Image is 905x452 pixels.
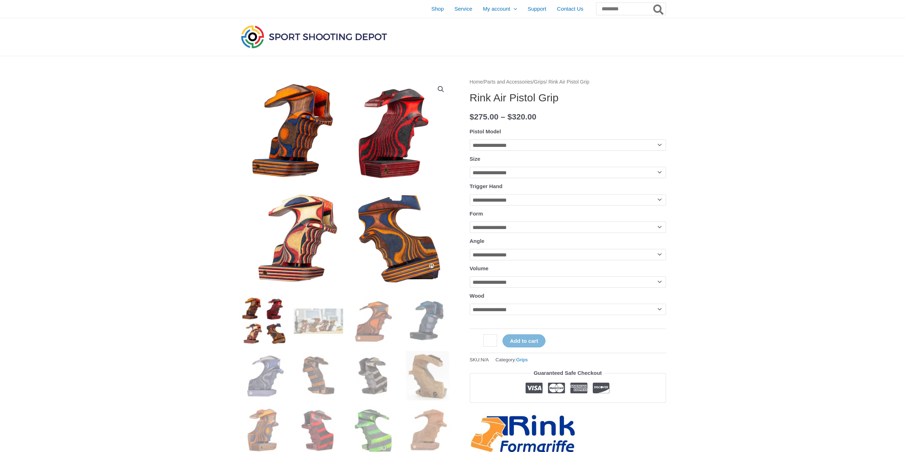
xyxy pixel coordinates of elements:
label: Angle [470,238,485,244]
label: Form [470,211,483,217]
label: Trigger Hand [470,183,503,189]
img: Rink Air Pistol Grip - Image 5 [239,351,289,400]
button: Add to cart [502,334,545,347]
nav: Breadcrumb [470,78,666,87]
a: View full-screen image gallery [435,83,447,96]
img: Sport Shooting Depot [239,23,389,50]
img: Rink Air Pistol Grip [239,296,289,346]
span: – [501,112,505,121]
a: Grips [534,79,546,85]
span: $ [507,112,512,121]
span: N/A [481,357,489,362]
bdi: 320.00 [507,112,536,121]
label: Volume [470,265,489,271]
label: Size [470,156,480,162]
button: Search [652,3,666,15]
span: Category: [495,355,528,364]
img: Rink Air Pistol Grip - Image 6 [294,351,343,400]
input: Product quantity [483,334,497,347]
legend: Guaranteed Safe Checkout [531,368,605,378]
label: Pistol Model [470,128,501,134]
img: Rink Air Pistol Grip - Image 8 [403,351,453,400]
a: Home [470,79,483,85]
img: Rink Air Pistol Grip - Image 7 [348,351,398,400]
img: Rink Air Pistol Grip - Image 4 [403,296,453,346]
img: Rink Air Pistol Grip [239,78,453,291]
label: Wood [470,293,484,299]
h1: Rink Air Pistol Grip [470,91,666,104]
span: SKU: [470,355,489,364]
span: $ [470,112,474,121]
a: Grips [516,357,528,362]
img: Rink Air Pistol Grip - Image 2 [294,296,343,346]
img: Rink Air Pistol Grip - Image 3 [348,296,398,346]
bdi: 275.00 [470,112,499,121]
a: Parts and Accessories [484,79,533,85]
